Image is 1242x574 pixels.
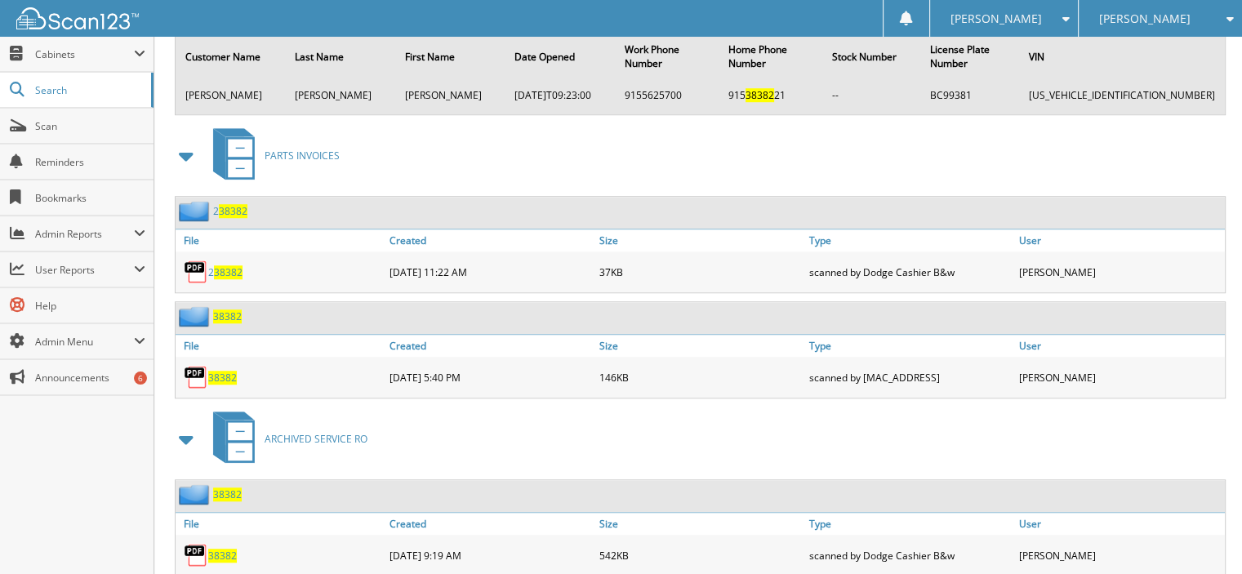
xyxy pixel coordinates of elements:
[176,513,385,535] a: File
[265,149,340,162] span: PARTS INVOICES
[213,309,242,323] a: 38382
[1015,513,1225,535] a: User
[506,82,614,109] td: [DATE]T09:23:00
[595,256,805,288] div: 37KB
[1160,496,1242,574] iframe: Chat Widget
[35,371,145,385] span: Announcements
[179,201,213,221] img: folder2.png
[397,82,505,109] td: [PERSON_NAME]
[35,299,145,313] span: Help
[824,82,920,109] td: --
[595,229,805,251] a: Size
[385,539,595,572] div: [DATE] 9:19 AM
[177,82,285,109] td: [PERSON_NAME]
[1021,33,1223,80] th: VIN
[35,47,134,61] span: Cabinets
[134,372,147,385] div: 6
[1021,82,1223,109] td: [US_VEHICLE_IDENTIFICATION_NUMBER]
[35,83,143,97] span: Search
[179,484,213,505] img: folder2.png
[595,513,805,535] a: Size
[219,204,247,218] span: 38382
[208,549,237,563] a: 38382
[1099,14,1191,24] span: [PERSON_NAME]
[385,229,595,251] a: Created
[287,33,394,80] th: Last Name
[824,33,920,80] th: Stock Number
[176,335,385,357] a: File
[35,335,134,349] span: Admin Menu
[922,33,1019,80] th: License Plate Number
[950,14,1042,24] span: [PERSON_NAME]
[177,33,285,80] th: Customer Name
[385,335,595,357] a: Created
[385,513,595,535] a: Created
[208,371,237,385] a: 38382
[287,82,394,109] td: [PERSON_NAME]
[35,119,145,133] span: Scan
[203,407,367,471] a: ARCHIVED SERVICE RO
[265,432,367,446] span: ARCHIVED SERVICE RO
[1015,361,1225,394] div: [PERSON_NAME]
[35,191,145,205] span: Bookmarks
[213,487,242,501] a: 38382
[1015,335,1225,357] a: User
[595,335,805,357] a: Size
[35,227,134,241] span: Admin Reports
[385,361,595,394] div: [DATE] 5:40 PM
[397,33,505,80] th: First Name
[35,263,134,277] span: User Reports
[617,82,719,109] td: 9155625700
[35,155,145,169] span: Reminders
[922,82,1019,109] td: BC99381
[1015,256,1225,288] div: [PERSON_NAME]
[805,513,1015,535] a: Type
[214,265,243,279] span: 38382
[805,229,1015,251] a: Type
[184,365,208,389] img: PDF.png
[805,539,1015,572] div: scanned by Dodge Cashier B&w
[184,543,208,567] img: PDF.png
[176,229,385,251] a: File
[805,335,1015,357] a: Type
[1015,539,1225,572] div: [PERSON_NAME]
[385,256,595,288] div: [DATE] 11:22 AM
[595,539,805,572] div: 542KB
[213,204,247,218] a: 238382
[617,33,719,80] th: Work Phone Number
[184,260,208,284] img: PDF.png
[1015,229,1225,251] a: User
[595,361,805,394] div: 146KB
[203,123,340,188] a: PARTS INVOICES
[720,33,822,80] th: Home Phone Number
[805,361,1015,394] div: scanned by [MAC_ADDRESS]
[506,33,614,80] th: Date Opened
[16,7,139,29] img: scan123-logo-white.svg
[746,88,774,102] span: 38382
[805,256,1015,288] div: scanned by Dodge Cashier B&w
[208,265,243,279] a: 238382
[720,82,822,109] td: 915 21
[179,306,213,327] img: folder2.png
